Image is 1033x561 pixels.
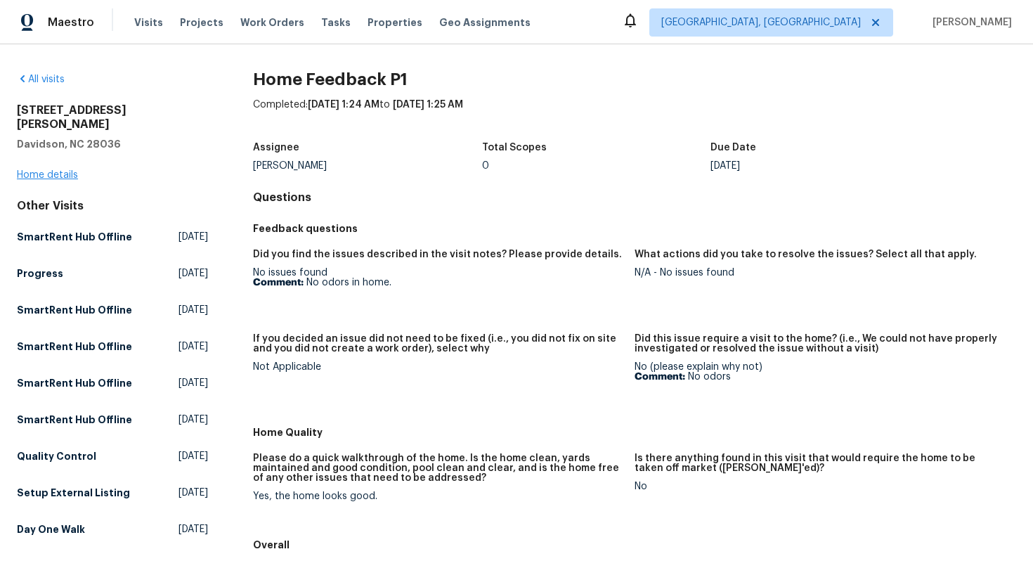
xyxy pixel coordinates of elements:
[253,250,622,259] h5: Did you find the issues described in the visit notes? Please provide details.
[17,103,208,131] h2: [STREET_ADDRESS][PERSON_NAME]
[17,75,65,84] a: All visits
[134,15,163,30] span: Visits
[393,100,463,110] span: [DATE] 1:25 AM
[927,15,1012,30] span: [PERSON_NAME]
[253,268,623,288] div: No issues found
[710,143,756,153] h5: Due Date
[17,522,85,536] h5: Day One Walk
[17,486,130,500] h5: Setup External Listing
[253,491,623,501] div: Yes, the home looks good.
[17,376,132,390] h5: SmartRent Hub Offline
[178,522,208,536] span: [DATE]
[635,372,685,382] b: Comment:
[48,15,94,30] span: Maestro
[178,266,208,280] span: [DATE]
[321,18,351,27] span: Tasks
[17,413,132,427] h5: SmartRent Hub Offline
[17,230,132,244] h5: SmartRent Hub Offline
[17,444,208,469] a: Quality Control[DATE]
[253,143,299,153] h5: Assignee
[710,161,940,171] div: [DATE]
[17,297,208,323] a: SmartRent Hub Offline[DATE]
[17,224,208,250] a: SmartRent Hub Offline[DATE]
[635,250,977,259] h5: What actions did you take to resolve the issues? Select all that apply.
[240,15,304,30] span: Work Orders
[17,303,132,317] h5: SmartRent Hub Offline
[253,425,1016,439] h5: Home Quality
[180,15,223,30] span: Projects
[17,261,208,286] a: Progress[DATE]
[178,486,208,500] span: [DATE]
[253,72,1016,86] h2: Home Feedback P1
[661,15,861,30] span: [GEOGRAPHIC_DATA], [GEOGRAPHIC_DATA]
[635,362,1005,382] div: No (please explain why not)
[17,266,63,280] h5: Progress
[253,278,623,288] p: No odors in home.
[17,480,208,505] a: Setup External Listing[DATE]
[17,340,132,354] h5: SmartRent Hub Offline
[635,334,1005,354] h5: Did this issue require a visit to the home? (i.e., We could not have properly investigated or res...
[253,334,623,354] h5: If you decided an issue did not need to be fixed (i.e., you did not fix on site and you did not c...
[17,199,208,213] div: Other Visits
[178,340,208,354] span: [DATE]
[253,98,1016,134] div: Completed: to
[17,449,96,463] h5: Quality Control
[253,538,1016,552] h5: Overall
[635,453,1005,473] h5: Is there anything found in this visit that would require the home to be taken off market ([PERSON...
[178,303,208,317] span: [DATE]
[178,230,208,244] span: [DATE]
[368,15,422,30] span: Properties
[439,15,531,30] span: Geo Assignments
[253,191,1016,205] h4: Questions
[482,161,711,171] div: 0
[308,100,379,110] span: [DATE] 1:24 AM
[253,453,623,483] h5: Please do a quick walkthrough of the home. Is the home clean, yards maintained and good condition...
[635,372,1005,382] p: No odors
[17,137,208,151] h5: Davidson, NC 28036
[253,221,1016,236] h5: Feedback questions
[17,334,208,359] a: SmartRent Hub Offline[DATE]
[635,268,1005,278] div: N/A - No issues found
[253,278,304,288] b: Comment:
[482,143,547,153] h5: Total Scopes
[253,362,623,372] div: Not Applicable
[178,376,208,390] span: [DATE]
[17,370,208,396] a: SmartRent Hub Offline[DATE]
[253,161,482,171] div: [PERSON_NAME]
[17,517,208,542] a: Day One Walk[DATE]
[17,170,78,180] a: Home details
[178,449,208,463] span: [DATE]
[178,413,208,427] span: [DATE]
[635,482,1005,491] div: No
[17,407,208,432] a: SmartRent Hub Offline[DATE]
